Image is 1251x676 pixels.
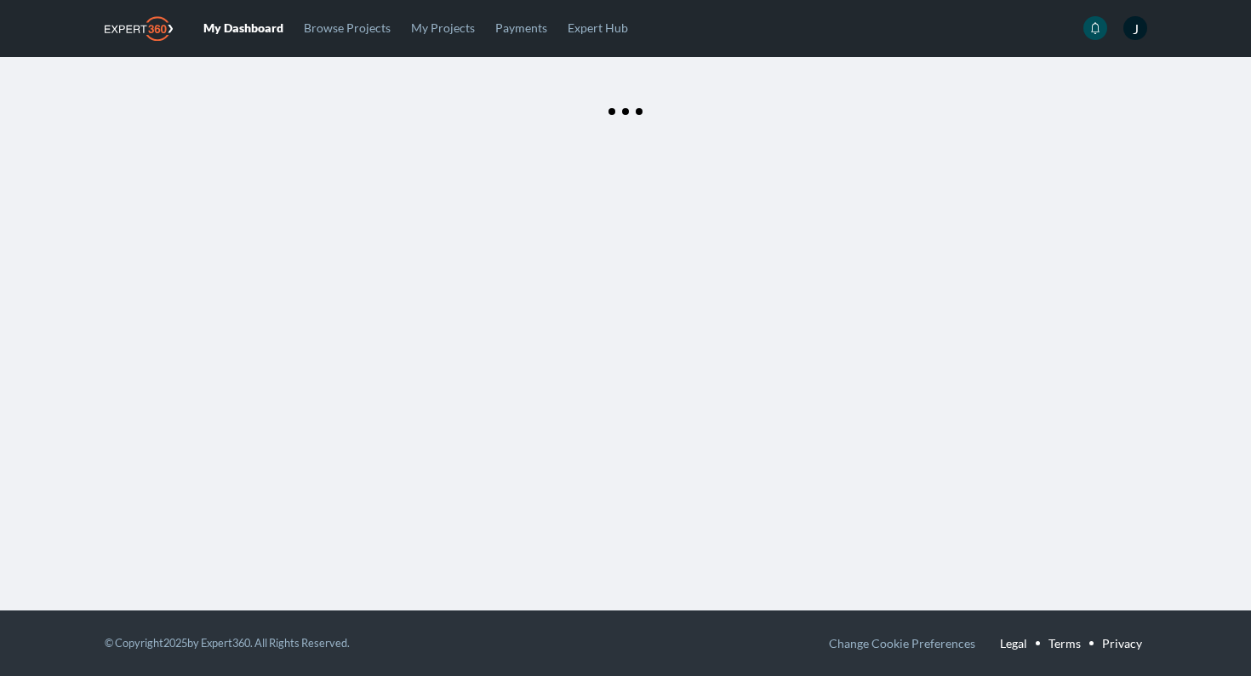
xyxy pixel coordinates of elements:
[1123,16,1147,40] span: J
[1089,22,1101,34] svg: icon
[1102,632,1142,655] a: Privacy
[105,636,350,650] small: © Copyright 2025 by Expert360. All Rights Reserved.
[1048,632,1081,655] a: Terms
[829,632,975,655] button: Change Cookie Preferences
[105,16,173,41] img: Expert360
[1000,632,1027,655] a: Legal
